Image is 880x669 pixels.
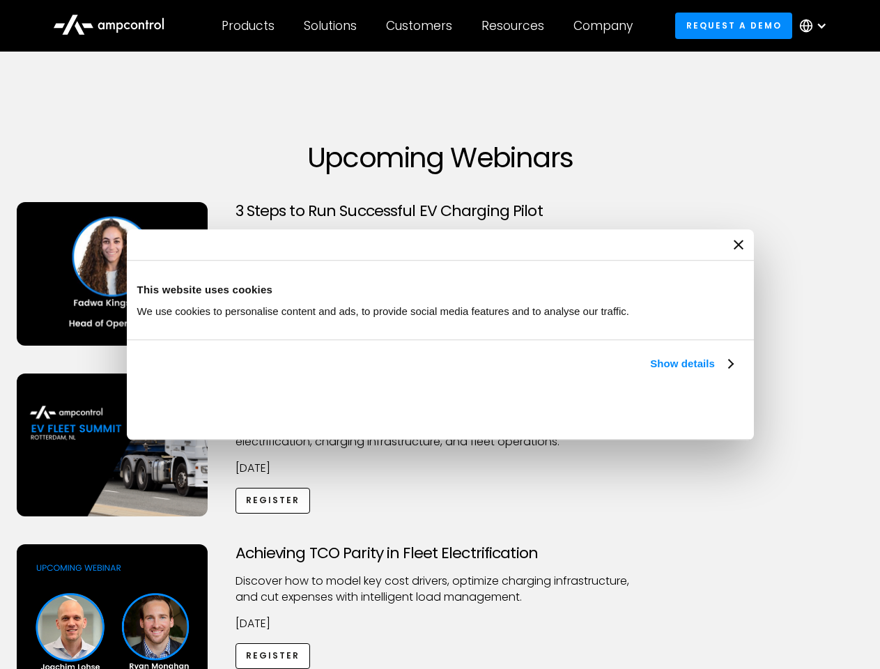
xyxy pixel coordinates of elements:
[573,18,633,33] div: Company
[675,13,792,38] a: Request a demo
[481,18,544,33] div: Resources
[304,18,357,33] div: Solutions
[236,544,645,562] h3: Achieving TCO Parity in Fleet Electrification
[222,18,275,33] div: Products
[386,18,452,33] div: Customers
[137,305,630,317] span: We use cookies to personalise content and ads, to provide social media features and to analyse ou...
[236,488,311,514] a: Register
[236,574,645,605] p: Discover how to model key cost drivers, optimize charging infrastructure, and cut expenses with i...
[734,240,743,249] button: Close banner
[236,616,645,631] p: [DATE]
[17,141,864,174] h1: Upcoming Webinars
[538,388,738,429] button: Okay
[236,461,645,476] p: [DATE]
[137,282,743,298] div: This website uses cookies
[236,643,311,669] a: Register
[650,355,732,372] a: Show details
[236,202,645,220] h3: 3 Steps to Run Successful EV Charging Pilot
